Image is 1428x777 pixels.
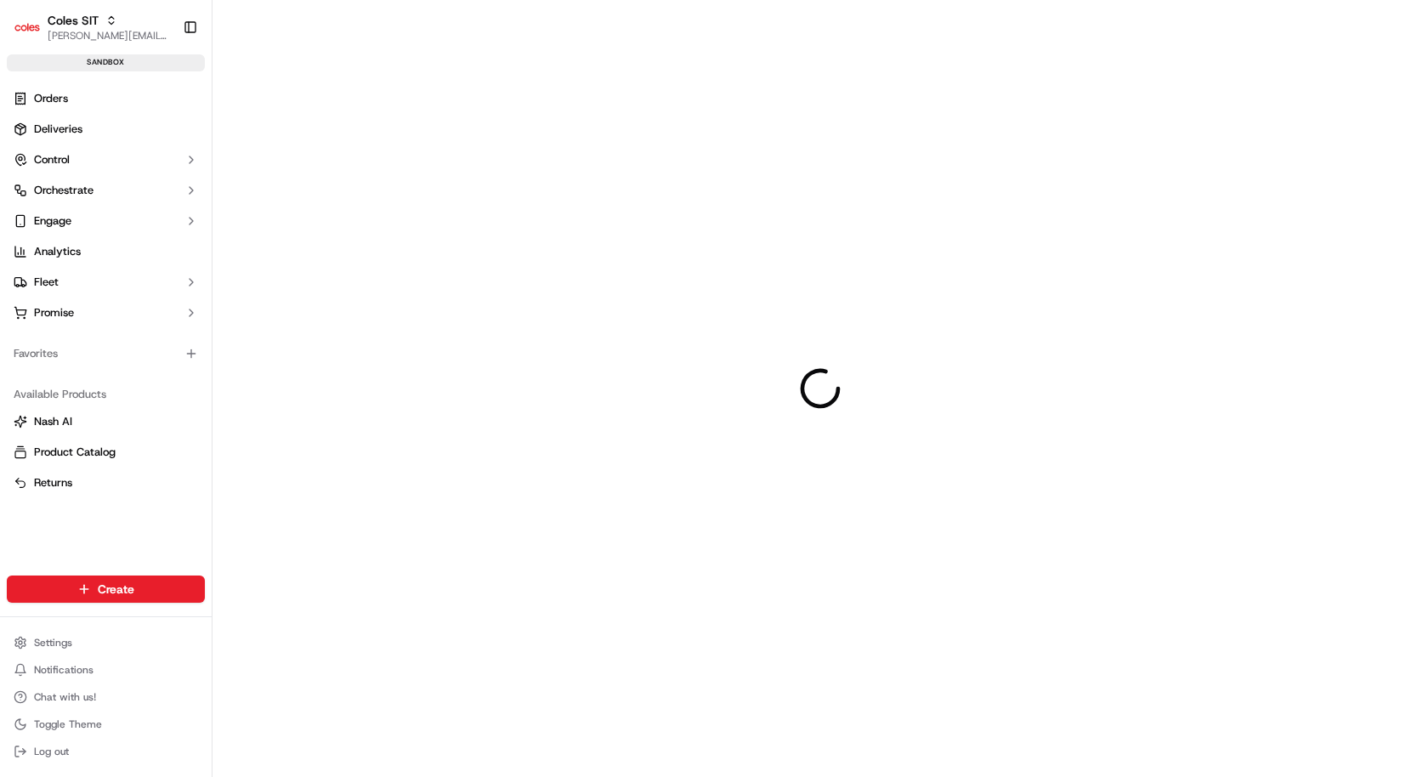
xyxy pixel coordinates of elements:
a: Product Catalog [14,445,198,460]
span: Notifications [34,663,93,677]
a: Returns [14,475,198,491]
button: Notifications [7,658,205,682]
button: Engage [7,207,205,235]
span: Analytics [34,244,81,259]
span: Returns [34,475,72,491]
span: Deliveries [34,122,82,137]
span: Orchestrate [34,183,93,198]
div: Favorites [7,340,205,367]
a: Analytics [7,238,205,265]
button: [PERSON_NAME][EMAIL_ADDRESS][DOMAIN_NAME] [48,29,169,43]
img: Coles SIT [14,14,41,41]
span: Toggle Theme [34,717,102,731]
a: Nash AI [14,414,198,429]
button: Coles SIT [48,12,99,29]
span: Chat with us! [34,690,96,704]
span: Orders [34,91,68,106]
button: Log out [7,740,205,763]
button: Nash AI [7,408,205,435]
span: Product Catalog [34,445,116,460]
span: Control [34,152,70,167]
span: Settings [34,636,72,649]
button: Promise [7,299,205,326]
span: Log out [34,745,69,758]
span: Promise [34,305,74,320]
button: Fleet [7,269,205,296]
button: Returns [7,469,205,496]
button: Orchestrate [7,177,205,204]
button: Chat with us! [7,685,205,709]
button: Coles SITColes SIT[PERSON_NAME][EMAIL_ADDRESS][DOMAIN_NAME] [7,7,176,48]
span: Fleet [34,275,59,290]
button: Control [7,146,205,173]
div: sandbox [7,54,205,71]
button: Create [7,576,205,603]
button: Settings [7,631,205,655]
span: Engage [34,213,71,229]
button: Product Catalog [7,439,205,466]
button: Toggle Theme [7,712,205,736]
a: Deliveries [7,116,205,143]
div: Available Products [7,381,205,408]
span: Nash AI [34,414,72,429]
span: Create [98,581,134,598]
a: Orders [7,85,205,112]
